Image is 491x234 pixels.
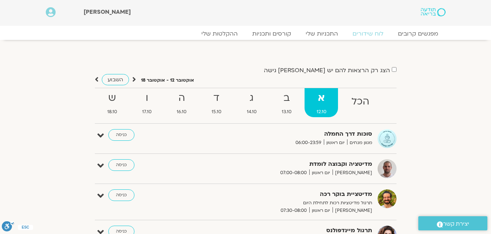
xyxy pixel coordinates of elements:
strong: מדיטציה וקבוצה לומדת [194,159,372,169]
a: ה16.10 [165,88,198,117]
strong: ג [235,90,268,106]
a: קורסים ותכניות [245,30,298,37]
a: לוח שידורים [345,30,391,37]
span: 07:00-08:00 [278,169,309,177]
a: ב13.10 [270,88,303,117]
span: [PERSON_NAME] [84,8,131,16]
span: 16.10 [165,108,198,116]
span: [PERSON_NAME] [333,207,372,214]
strong: א [305,90,338,106]
span: יום ראשון [309,207,333,214]
span: 17.10 [130,108,164,116]
a: התכניות שלי [298,30,345,37]
a: ד15.10 [200,88,233,117]
span: 07:30-08:00 [278,207,309,214]
span: 12.10 [305,108,338,116]
span: יום ראשון [324,139,347,147]
span: יצירת קשר [443,219,469,229]
strong: ה [165,90,198,106]
a: א12.10 [305,88,338,117]
span: 14.10 [235,108,268,116]
strong: ב [270,90,303,106]
span: [PERSON_NAME] [333,169,372,177]
a: יצירת קשר [418,216,487,230]
strong: הכל [339,94,381,110]
a: כניסה [108,189,134,201]
span: 13.10 [270,108,303,116]
nav: Menu [46,30,446,37]
span: מגוון מנחים [347,139,372,147]
span: 18.10 [96,108,129,116]
a: כניסה [108,159,134,171]
strong: סוכות דרך החמלה [194,129,372,139]
span: 15.10 [200,108,233,116]
span: יום ראשון [309,169,333,177]
a: ו17.10 [130,88,164,117]
a: ההקלטות שלי [194,30,245,37]
label: הצג רק הרצאות להם יש [PERSON_NAME] גישה [264,67,390,74]
a: השבוע [102,74,129,85]
p: אוקטובר 12 - אוקטובר 18 [141,77,194,84]
span: השבוע [108,76,123,83]
a: הכל [339,88,381,117]
strong: ו [130,90,164,106]
strong: מדיטציית בוקר רכה [194,189,372,199]
p: תרגול מדיטציות רכות לתחילת היום [194,199,372,207]
strong: ש [96,90,129,106]
a: ג14.10 [235,88,268,117]
span: 06:00-23:59 [293,139,324,147]
strong: ד [200,90,233,106]
a: ש18.10 [96,88,129,117]
a: כניסה [108,129,134,141]
a: מפגשים קרובים [391,30,446,37]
